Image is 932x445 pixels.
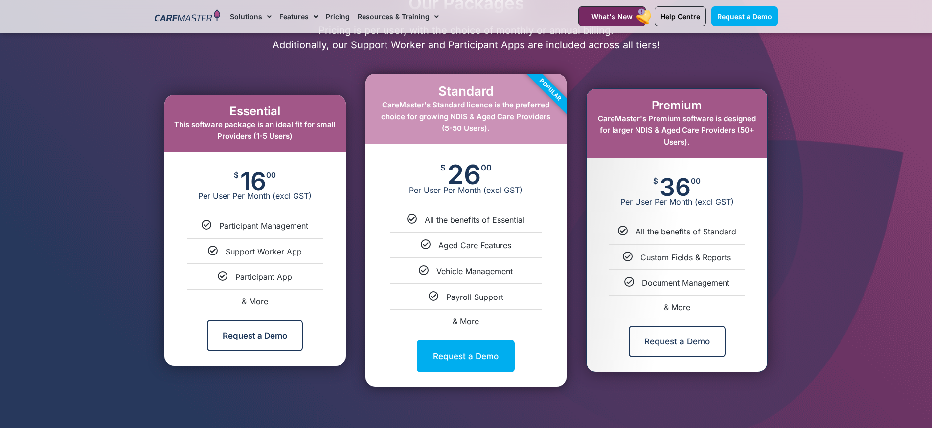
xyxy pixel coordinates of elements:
[155,9,221,24] img: CareMaster Logo
[640,253,731,262] span: Custom Fields & Reports
[207,320,303,351] a: Request a Demo
[235,272,292,282] span: Participant App
[591,12,633,21] span: What's New
[174,105,336,119] h2: Essential
[596,99,757,113] h2: Premium
[425,215,524,225] span: All the benefits of Essential
[642,278,729,288] span: Document Management
[240,171,266,191] span: 16
[691,177,701,185] span: 00
[242,297,268,306] span: & More
[481,164,492,172] span: 00
[587,197,767,207] span: Per User Per Month (excl GST)
[447,164,481,185] span: 26
[446,292,503,302] span: Payroll Support
[495,34,606,146] div: Popular
[417,340,515,372] a: Request a Demo
[219,221,308,231] span: Participant Management
[150,23,783,52] p: Pricing is per user, with the choice of monthly or annual billing. Additionally, our Support Work...
[664,302,690,312] span: & More
[436,266,513,276] span: Vehicle Management
[438,240,511,250] span: Aged Care Features
[598,114,756,147] span: CareMaster's Premium software is designed for larger NDIS & Aged Care Providers (50+ Users).
[234,171,239,179] span: $
[578,6,646,26] a: What's New
[174,120,336,141] span: This software package is an ideal fit for small Providers (1-5 Users)
[440,164,446,172] span: $
[660,12,700,21] span: Help Centre
[381,100,550,133] span: CareMaster's Standard licence is the preferred choice for growing NDIS & Aged Care Providers (5-5...
[266,171,276,179] span: 00
[653,177,658,185] span: $
[164,191,346,201] span: Per User Per Month (excl GST)
[655,6,706,26] a: Help Centre
[453,317,479,326] span: & More
[226,247,302,256] span: Support Worker App
[711,6,778,26] a: Request a Demo
[375,84,557,99] h2: Standard
[365,185,567,195] span: Per User Per Month (excl GST)
[629,326,726,357] a: Request a Demo
[636,227,736,236] span: All the benefits of Standard
[659,177,691,197] span: 36
[717,12,772,21] span: Request a Demo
